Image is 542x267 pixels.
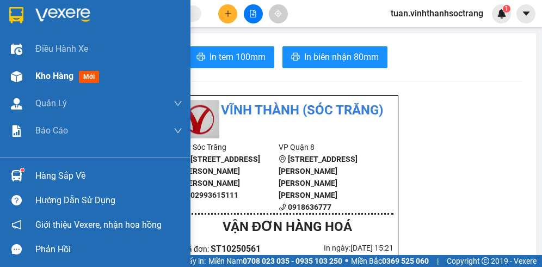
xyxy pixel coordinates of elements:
span: Quản Lý [35,96,67,110]
span: tuan.vinhthanhsoctrang [382,7,492,20]
img: warehouse-icon [11,44,22,55]
span: Báo cáo [35,124,68,137]
li: Vĩnh Thành (Sóc Trăng) [181,100,393,121]
sup: 1 [21,168,24,172]
button: caret-down [516,4,535,23]
button: plus [218,4,237,23]
span: ⚪️ [345,259,348,263]
li: VP Quận 8 [279,141,376,153]
span: Giới thiệu Vexere, nhận hoa hồng [35,218,162,232]
span: environment [279,155,286,163]
div: Hướng dẫn sử dụng [35,192,182,209]
span: printer [196,52,205,63]
li: Vĩnh Thành (Sóc Trăng) [5,5,158,46]
span: phone [279,203,286,211]
button: aim [269,4,288,23]
strong: 0708 023 035 - 0935 103 250 [243,257,342,265]
span: printer [291,52,300,63]
div: Mã đơn: [181,242,287,256]
span: Điều hành xe [35,42,88,56]
span: environment [75,73,83,81]
div: Phản hồi [35,241,182,258]
b: 0918636777 [288,203,331,211]
img: warehouse-icon [11,71,22,82]
b: 02993615111 [190,191,238,199]
span: caret-down [521,9,531,19]
span: In tem 100mm [210,50,266,64]
img: logo.jpg [181,100,219,138]
span: aim [274,10,282,17]
button: printerIn biên nhận 80mm [282,46,387,68]
li: VP Sóc Trăng [5,59,75,71]
button: file-add [244,4,263,23]
span: file-add [249,10,257,17]
span: environment [5,73,13,81]
span: notification [11,220,22,230]
li: VP Quận 8 [75,59,145,71]
div: In ngày: [DATE] 15:21 [287,242,393,254]
span: Kho hàng [35,71,73,81]
span: | [437,255,439,267]
img: logo-vxr [9,7,23,23]
button: printerIn tem 100mm [188,46,274,68]
span: In biên nhận 80mm [304,50,379,64]
span: mới [79,71,99,83]
span: message [11,244,22,254]
img: warehouse-icon [11,98,22,110]
div: Hàng sắp về [35,168,182,184]
span: copyright [482,257,489,265]
span: down [174,126,182,135]
span: plus [224,10,232,17]
span: down [174,99,182,108]
li: VP Sóc Trăng [181,141,279,153]
span: Miền Bắc [351,255,429,267]
b: [STREET_ADDRESS][PERSON_NAME][PERSON_NAME] [181,155,260,187]
span: ST10250561 [211,244,261,254]
img: solution-icon [11,125,22,137]
span: question-circle [11,195,22,205]
span: 1 [504,5,508,13]
b: [STREET_ADDRESS][PERSON_NAME][PERSON_NAME][PERSON_NAME] [279,155,358,199]
span: Miền Nam [208,255,342,267]
div: VẬN ĐƠN HÀNG HOÁ [181,217,393,238]
strong: 0369 525 060 [382,257,429,265]
sup: 1 [503,5,510,13]
img: logo.jpg [5,5,44,44]
img: icon-new-feature [497,9,507,19]
img: warehouse-icon [11,170,22,181]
